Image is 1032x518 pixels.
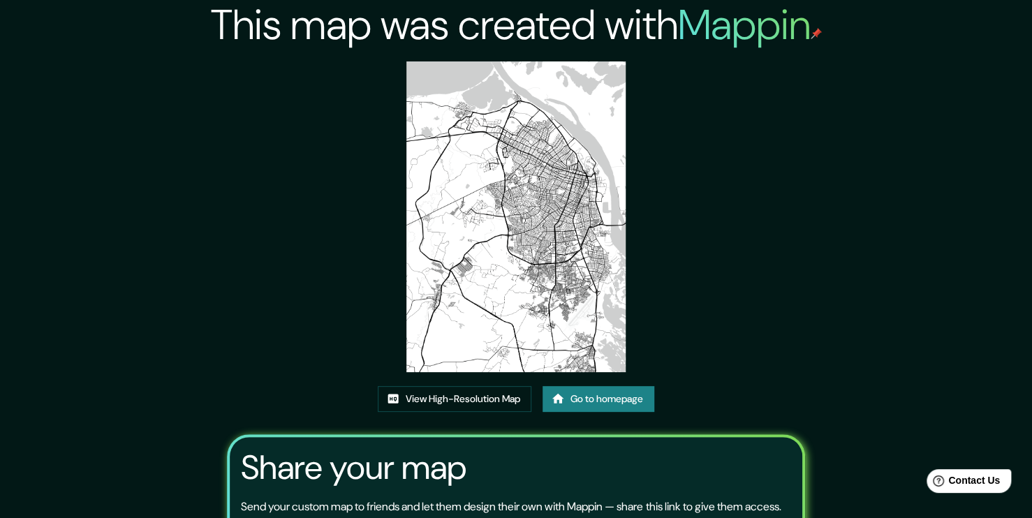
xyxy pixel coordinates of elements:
p: Send your custom map to friends and let them design their own with Mappin — share this link to gi... [241,498,781,515]
a: Go to homepage [543,386,654,412]
img: mappin-pin [811,28,822,39]
iframe: Help widget launcher [908,464,1017,503]
h3: Share your map [241,448,466,487]
img: created-map [406,61,626,372]
a: View High-Resolution Map [378,386,531,412]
